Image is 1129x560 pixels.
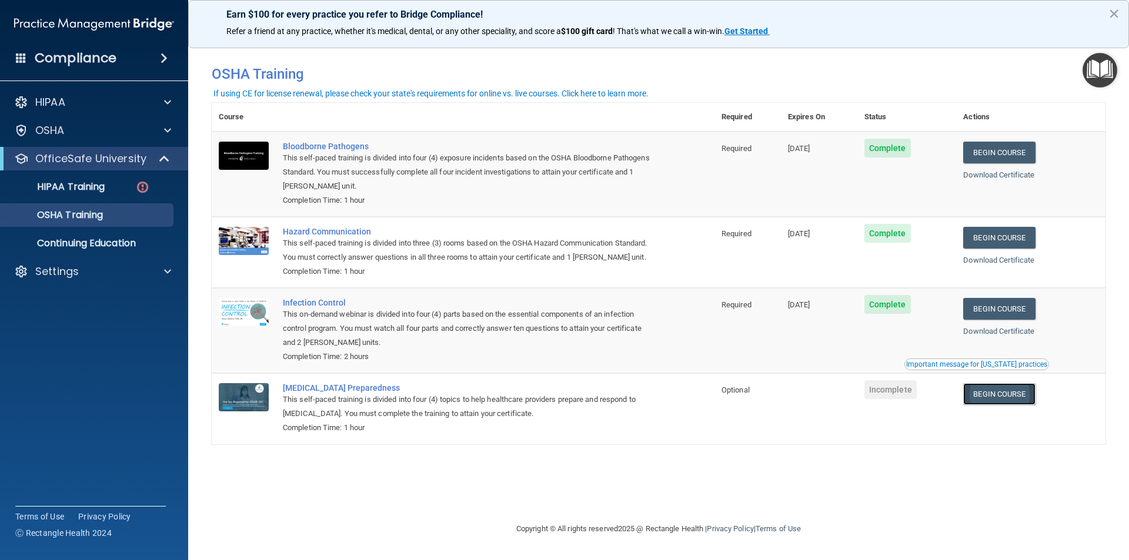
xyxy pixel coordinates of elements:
[283,236,656,264] div: This self-paced training is divided into three (3) rooms based on the OSHA Hazard Communication S...
[283,393,656,421] div: This self-paced training is divided into four (4) topics to help healthcare providers prepare and...
[35,123,65,138] p: OSHA
[283,307,656,350] div: This on-demand webinar is divided into four (4) parts based on the essential components of an inf...
[864,380,917,399] span: Incomplete
[722,385,750,394] span: Optional
[1083,53,1117,88] button: Open Resource Center
[788,229,810,238] span: [DATE]
[963,256,1034,264] a: Download Certificate
[963,142,1035,163] a: Begin Course
[857,103,957,132] th: Status
[14,123,171,138] a: OSHA
[226,9,1091,20] p: Earn $100 for every practice you refer to Bridge Compliance!
[15,511,64,522] a: Terms of Use
[283,193,656,207] div: Completion Time: 1 hour
[963,170,1034,179] a: Download Certificate
[788,144,810,153] span: [DATE]
[722,300,751,309] span: Required
[8,181,105,193] p: HIPAA Training
[283,264,656,279] div: Completion Time: 1 hour
[561,26,613,36] strong: $100 gift card
[14,264,171,279] a: Settings
[722,229,751,238] span: Required
[212,103,276,132] th: Course
[135,180,150,195] img: danger-circle.6113f641.png
[963,298,1035,320] a: Begin Course
[707,524,753,533] a: Privacy Policy
[963,327,1034,336] a: Download Certificate
[14,152,171,166] a: OfficeSafe University
[864,224,911,243] span: Complete
[8,237,168,249] p: Continuing Education
[14,12,174,36] img: PMB logo
[35,264,79,279] p: Settings
[14,95,171,109] a: HIPAA
[35,50,116,66] h4: Compliance
[35,152,146,166] p: OfficeSafe University
[956,103,1105,132] th: Actions
[1108,4,1120,23] button: Close
[722,144,751,153] span: Required
[213,89,649,98] div: If using CE for license renewal, please check your state's requirements for online vs. live cours...
[283,298,656,307] a: Infection Control
[226,26,561,36] span: Refer a friend at any practice, whether it's medical, dental, or any other speciality, and score a
[714,103,781,132] th: Required
[212,66,1105,82] h4: OSHA Training
[963,227,1035,249] a: Begin Course
[864,139,911,157] span: Complete
[904,358,1049,370] button: Read this if you are a dental practitioner in the state of CA
[283,350,656,364] div: Completion Time: 2 hours
[781,103,857,132] th: Expires On
[613,26,724,36] span: ! That's what we call a win-win.
[906,361,1047,368] div: Important message for [US_STATE] practices
[444,510,873,548] div: Copyright © All rights reserved 2025 @ Rectangle Health | |
[756,524,801,533] a: Terms of Use
[724,26,768,36] strong: Get Started
[283,383,656,393] a: [MEDICAL_DATA] Preparedness
[212,88,650,99] button: If using CE for license renewal, please check your state's requirements for online vs. live cours...
[8,209,103,221] p: OSHA Training
[283,142,656,151] a: Bloodborne Pathogens
[78,511,131,522] a: Privacy Policy
[15,527,112,539] span: Ⓒ Rectangle Health 2024
[864,295,911,314] span: Complete
[283,151,656,193] div: This self-paced training is divided into four (4) exposure incidents based on the OSHA Bloodborne...
[35,95,65,109] p: HIPAA
[724,26,770,36] a: Get Started
[283,227,656,236] a: Hazard Communication
[283,421,656,435] div: Completion Time: 1 hour
[788,300,810,309] span: [DATE]
[963,383,1035,405] a: Begin Course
